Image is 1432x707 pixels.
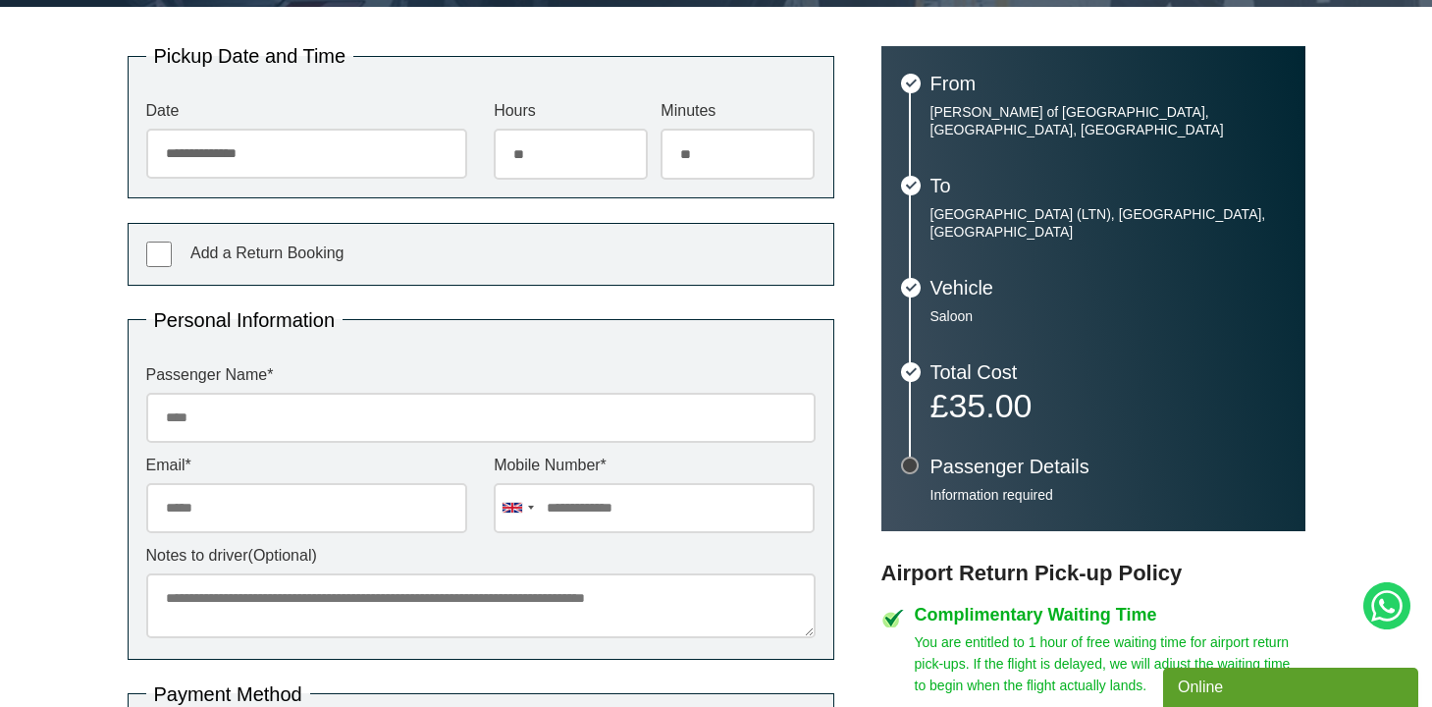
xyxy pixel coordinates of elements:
p: You are entitled to 1 hour of free waiting time for airport return pick-ups. If the flight is del... [915,631,1305,696]
h3: Total Cost [930,362,1286,382]
h4: Complimentary Waiting Time [915,606,1305,624]
legend: Personal Information [146,310,344,330]
h3: From [930,74,1286,93]
p: [PERSON_NAME] of [GEOGRAPHIC_DATA], [GEOGRAPHIC_DATA], [GEOGRAPHIC_DATA] [930,103,1286,138]
label: Hours [494,103,648,119]
h3: Airport Return Pick-up Policy [881,561,1305,586]
span: 35.00 [948,387,1032,424]
span: (Optional) [248,547,317,564]
span: Add a Return Booking [190,245,345,261]
iframe: chat widget [1163,664,1422,707]
p: Saloon [930,307,1286,325]
label: Notes to driver [146,548,816,564]
p: £ [930,392,1286,419]
legend: Payment Method [146,684,310,704]
p: Information required [930,486,1286,504]
h3: Vehicle [930,278,1286,298]
h3: To [930,176,1286,195]
label: Email [146,458,467,473]
div: United Kingdom: +44 [495,484,540,532]
p: [GEOGRAPHIC_DATA] (LTN), [GEOGRAPHIC_DATA], [GEOGRAPHIC_DATA] [930,205,1286,241]
label: Mobile Number [494,458,815,473]
label: Date [146,103,467,119]
label: Passenger Name [146,367,816,383]
label: Minutes [661,103,815,119]
legend: Pickup Date and Time [146,46,354,66]
input: Add a Return Booking [146,242,172,267]
h3: Passenger Details [930,457,1286,476]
